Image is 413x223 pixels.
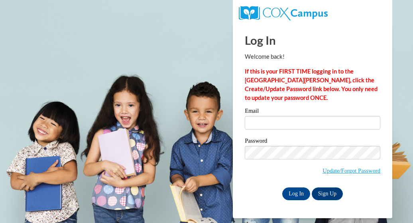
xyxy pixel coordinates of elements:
[245,108,380,116] label: Email
[282,187,310,200] input: Log In
[245,32,380,48] h1: Log In
[245,138,380,146] label: Password
[323,167,380,174] a: Update/Forgot Password
[245,52,380,61] p: Welcome back!
[312,187,343,200] a: Sign Up
[239,9,328,16] a: COX Campus
[245,68,378,101] strong: If this is your FIRST TIME logging in to the [GEOGRAPHIC_DATA][PERSON_NAME], click the Create/Upd...
[239,6,328,20] img: COX Campus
